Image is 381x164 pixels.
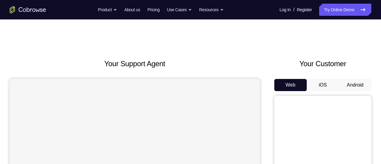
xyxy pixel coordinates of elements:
button: iOS [307,79,339,91]
h2: Your Support Agent [10,58,260,69]
a: About us [124,4,140,16]
button: Android [339,79,371,91]
a: Go to the home page [10,6,46,13]
a: Try Online Demo [319,4,371,16]
span: / [293,6,294,13]
a: Log In [279,4,291,16]
button: Use Cases [167,4,192,16]
a: Register [297,4,312,16]
button: Product [98,4,117,16]
h2: Your Customer [274,58,371,69]
a: Pricing [147,4,159,16]
button: Web [274,79,307,91]
button: Resources [199,4,224,16]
